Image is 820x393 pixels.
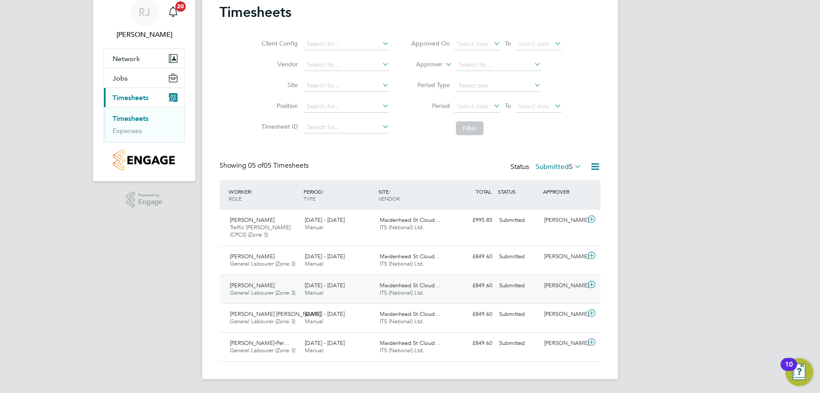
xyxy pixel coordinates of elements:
span: Maidenhead St Cloud… [380,282,440,289]
span: [PERSON_NAME] [230,253,274,260]
div: [PERSON_NAME] [541,213,586,227]
span: Manual [305,318,323,325]
input: Search for... [304,80,389,92]
div: Timesheets [104,107,184,142]
div: APPROVER [541,184,586,199]
a: Go to home page [103,149,185,171]
span: Manual [305,347,323,354]
span: [DATE] - [DATE] [305,253,345,260]
span: To [502,100,513,111]
button: Open Resource Center, 10 new notifications [785,358,813,386]
span: TOTAL [476,188,491,195]
span: Maidenhead St Cloud… [380,253,440,260]
span: Remi Jelinskas [103,29,185,40]
label: Site [259,81,298,89]
div: 10 [785,364,793,376]
h2: Timesheets [220,3,291,21]
span: Manual [305,260,323,267]
span: General Labourer (Zone 3) [230,289,295,296]
span: ITS (National) Ltd. [380,289,424,296]
img: countryside-properties-logo-retina.png [113,149,174,171]
span: [PERSON_NAME]-Per… [230,339,290,347]
div: Submitted [496,250,541,264]
input: Search for... [304,121,389,133]
label: Approved On [411,39,450,47]
span: / [251,188,252,195]
span: Maidenhead St Cloud… [380,310,440,318]
span: [DATE] - [DATE] [305,282,345,289]
span: 05 of [248,161,264,170]
span: 05 Timesheets [248,161,309,170]
span: VENDOR [378,195,400,202]
div: SITE [376,184,451,206]
span: / [322,188,324,195]
span: Manual [305,289,323,296]
span: Manual [305,224,323,231]
span: Jobs [113,74,128,82]
button: Network [104,49,184,68]
label: Approver [404,60,442,69]
span: Traffic [PERSON_NAME] (CPCS) (Zone 3) [230,224,291,238]
label: Position [259,102,298,110]
span: [PERSON_NAME] [230,216,274,224]
span: [DATE] - [DATE] [305,339,345,347]
div: £849.60 [451,279,496,293]
span: 5 [569,162,573,171]
span: ROLE [229,195,242,202]
div: PERIOD [301,184,376,206]
a: Timesheets [113,114,149,123]
div: STATUS [496,184,541,199]
span: Network [113,55,140,63]
label: Period Type [411,81,450,89]
span: Engage [138,198,162,206]
label: Period [411,102,450,110]
span: General Labourer (Zone 3) [230,260,295,267]
div: [PERSON_NAME] [541,336,586,351]
button: Filter [456,121,484,135]
span: To [502,38,513,49]
label: Client Config [259,39,298,47]
div: [PERSON_NAME] [541,250,586,264]
span: ITS (National) Ltd. [380,318,424,325]
span: General Labourer (Zone 3) [230,347,295,354]
span: / [389,188,391,195]
span: Select date [518,102,549,110]
span: Timesheets [113,94,149,102]
label: Submitted [536,162,581,171]
input: Search for... [456,59,541,71]
div: WORKER [226,184,301,206]
input: Select one [456,80,541,92]
input: Search for... [304,38,389,50]
div: £995.85 [451,213,496,227]
label: Vendor [259,60,298,68]
span: [PERSON_NAME] [230,282,274,289]
input: Search for... [304,101,389,113]
div: Submitted [496,279,541,293]
span: [DATE] - [DATE] [305,216,345,224]
span: Powered by [138,192,162,199]
span: General Labourer (Zone 3) [230,318,295,325]
span: Select date [457,102,488,110]
span: ITS (National) Ltd. [380,347,424,354]
div: Submitted [496,336,541,351]
button: Jobs [104,68,184,88]
div: [PERSON_NAME] [541,307,586,322]
a: Expenses [113,127,142,135]
span: TYPE [303,195,316,202]
div: £849.60 [451,250,496,264]
input: Search for... [304,59,389,71]
div: Submitted [496,213,541,227]
span: RJ [139,6,150,18]
div: Submitted [496,307,541,322]
button: Timesheets [104,88,184,107]
div: £849.60 [451,336,496,351]
span: Maidenhead St Cloud… [380,216,440,224]
span: [DATE] - [DATE] [305,310,345,318]
label: Timesheet ID [259,123,298,130]
span: Select date [457,40,488,48]
span: [PERSON_NAME] [PERSON_NAME] [230,310,321,318]
span: ITS (National) Ltd. [380,224,424,231]
a: Powered byEngage [126,192,163,208]
div: Showing [220,161,310,170]
span: 20 [175,1,186,12]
